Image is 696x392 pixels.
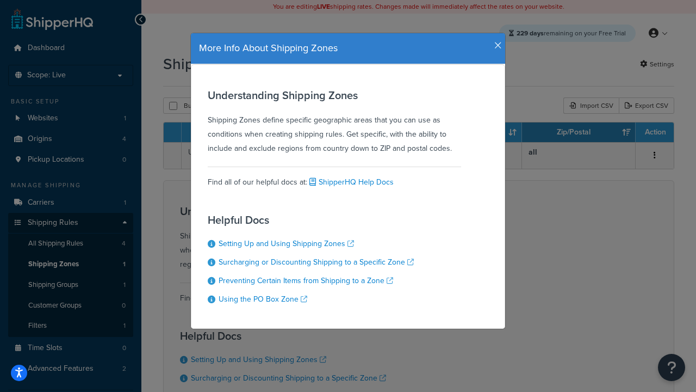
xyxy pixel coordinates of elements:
[199,41,497,56] h4: More Info About Shipping Zones
[219,275,393,286] a: Preventing Certain Items from Shipping to a Zone
[208,89,461,101] h3: Understanding Shipping Zones
[219,238,354,249] a: Setting Up and Using Shipping Zones
[208,89,461,156] div: Shipping Zones define specific geographic areas that you can use as conditions when creating ship...
[208,214,414,226] h3: Helpful Docs
[307,176,394,188] a: ShipperHQ Help Docs
[219,293,307,305] a: Using the PO Box Zone
[208,167,461,189] div: Find all of our helpful docs at:
[219,256,414,268] a: Surcharging or Discounting Shipping to a Specific Zone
